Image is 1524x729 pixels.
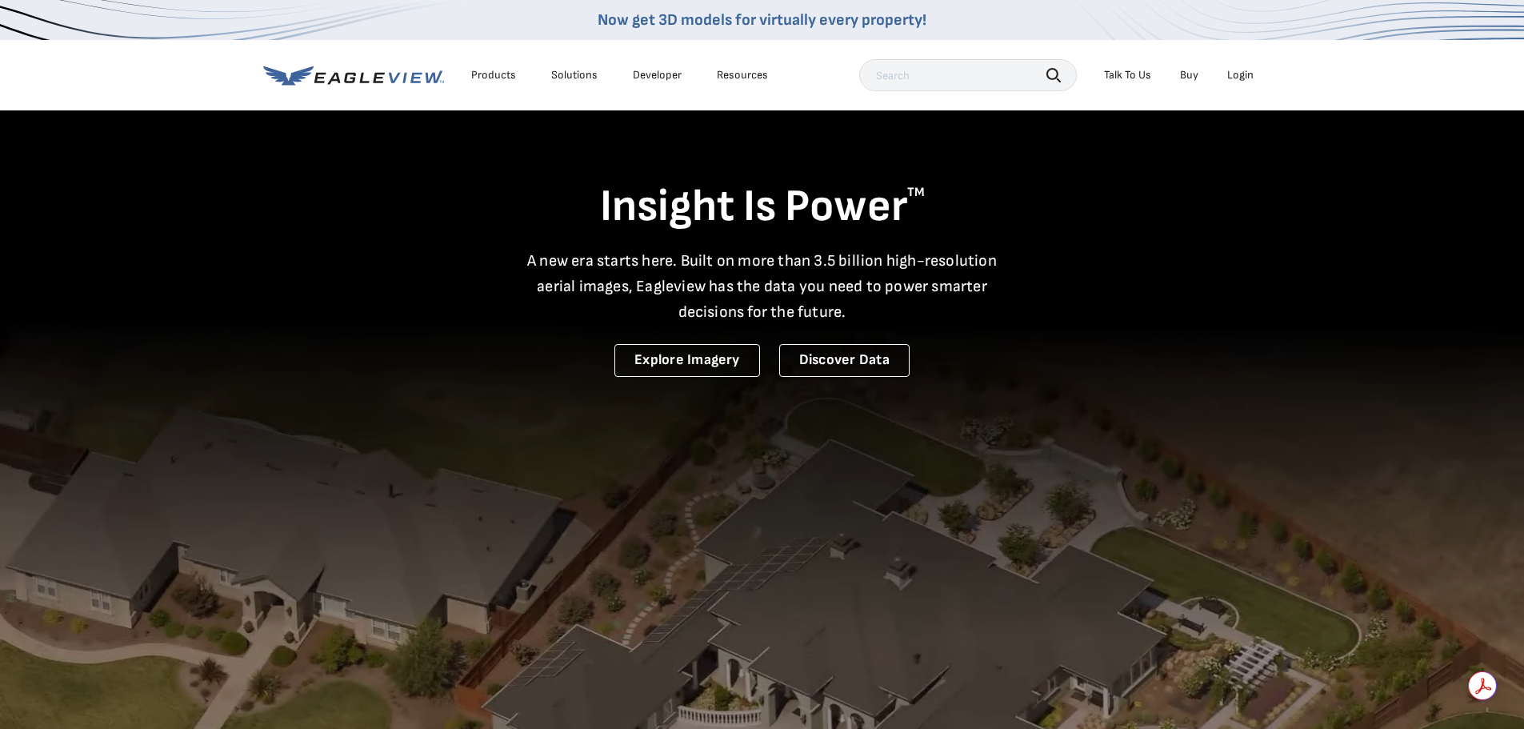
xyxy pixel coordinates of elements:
sup: TM [907,185,925,200]
div: Talk To Us [1104,68,1151,82]
div: Login [1227,68,1254,82]
div: Solutions [551,68,598,82]
div: Resources [717,68,768,82]
div: Products [471,68,516,82]
a: Now get 3D models for virtually every property! [598,10,926,30]
p: A new era starts here. Built on more than 3.5 billion high-resolution aerial images, Eagleview ha... [518,248,1007,325]
h1: Insight Is Power [263,179,1262,235]
a: Developer [633,68,682,82]
a: Explore Imagery [614,344,760,377]
a: Discover Data [779,344,910,377]
input: Search [859,59,1077,91]
a: Buy [1180,68,1198,82]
